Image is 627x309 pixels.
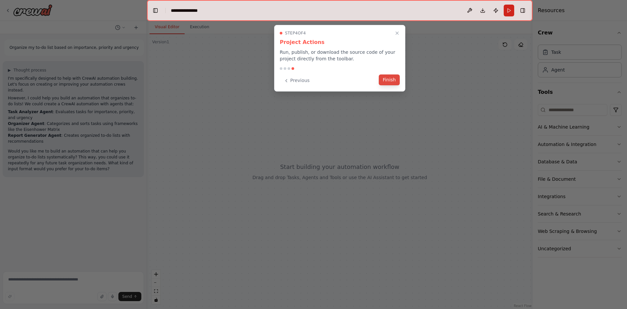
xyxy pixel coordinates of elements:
[280,75,313,86] button: Previous
[280,49,400,62] p: Run, publish, or download the source code of your project directly from the toolbar.
[379,74,400,85] button: Finish
[151,6,160,15] button: Hide left sidebar
[393,29,401,37] button: Close walkthrough
[285,31,306,36] span: Step 4 of 4
[280,38,400,46] h3: Project Actions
